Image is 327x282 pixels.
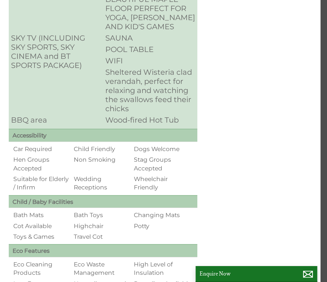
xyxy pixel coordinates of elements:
li: High Level of Insulation [133,259,194,279]
li: Eco Waste Management [73,259,134,279]
li: Bath Mats [13,210,73,221]
li: Non Smoking [73,154,134,165]
li: BBQ area [9,114,103,126]
li: Sheltered Wisteria clad verandah, perfect for relaxing and watching the swallows feed their chicks [103,66,198,114]
li: Travel Cot [73,232,134,242]
li: Wedding Receptions [73,174,134,193]
li: Hen Groups Accepted [13,154,73,174]
li: Car Required [13,144,73,154]
th: Eco Features [9,244,198,257]
li: Changing Mats [133,210,194,221]
li: Suitable for Elderly / Infirm [13,174,73,193]
li: Eco Cleaning Products [13,259,73,279]
p: Enquire Now [200,270,314,277]
li: Potty [133,221,194,232]
li: Highchair [73,221,134,232]
li: Stag Groups Accepted [133,154,194,174]
li: Wheelchair Friendly [133,174,194,193]
li: Cot Available [13,221,73,232]
th: Accessibility [9,129,198,142]
li: Wood-fired Hot Tub [103,114,198,126]
li: Toys & Games [13,232,73,242]
li: Dogs Welcome [133,144,194,154]
li: POOL TABLE [103,44,198,55]
li: SKY TV (INCLUDING SKY SPORTS, SKY CINEMA and BT SPORTS PACKAGE) [9,32,103,71]
li: WIFI [103,55,198,66]
th: Child / Baby Facilities [9,195,198,208]
li: SAUNA [103,32,198,44]
li: Child Friendly [73,144,134,154]
li: Bath Toys [73,210,134,221]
